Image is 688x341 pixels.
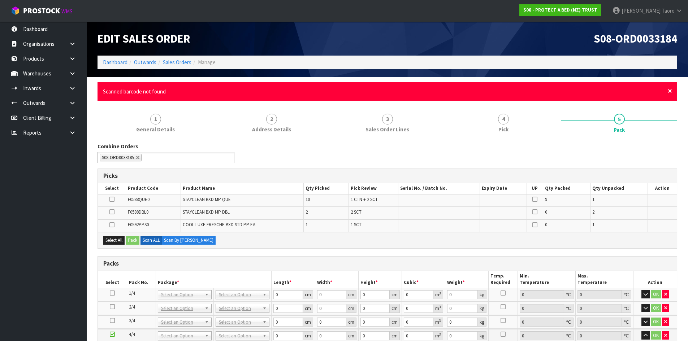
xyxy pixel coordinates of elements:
span: COOL LUXE FRESCHE BXD STD PP EA [183,222,255,228]
span: 10 [306,196,310,202]
span: Address Details [252,126,291,133]
span: F0588QUE0 [128,196,150,202]
span: Pack [614,126,625,134]
span: Edit Sales Order [98,31,190,46]
span: Select an Option [219,332,260,340]
div: kg [478,290,486,299]
div: cm [390,290,400,299]
span: 1 SCT [351,222,362,228]
a: Sales Orders [163,59,191,66]
span: Select an Option [219,290,260,299]
a: Outwards [134,59,156,66]
div: ℃ [622,290,631,299]
a: S08 - PROTECT A BED (NZ) TRUST [519,4,601,16]
div: m [433,331,443,340]
th: Weight [445,271,489,288]
th: Width [315,271,358,288]
span: 1 [592,222,594,228]
div: cm [346,304,356,313]
span: 1 [150,114,161,124]
h3: Picks [103,172,671,179]
div: cm [390,331,400,340]
span: S08-ORD0033185 [102,154,134,161]
div: ℃ [564,290,574,299]
button: OK [651,318,661,326]
div: cm [390,318,400,327]
th: Action [633,271,677,288]
span: ProStock [23,6,60,16]
span: 4/4 [129,331,135,337]
th: Cubic [402,271,445,288]
div: ℃ [564,304,574,313]
div: ℃ [564,331,574,340]
th: Serial No. / Batch No. [398,183,480,194]
span: 2 [266,114,277,124]
div: cm [303,331,313,340]
div: kg [478,304,486,313]
th: Product Code [126,183,181,194]
span: 9 [545,196,547,202]
span: 0 [545,222,547,228]
span: Taoro [662,7,675,14]
span: 1 [306,222,308,228]
span: Select an Option [161,318,202,327]
div: m [433,318,443,327]
button: OK [651,304,661,312]
span: 3 [382,114,393,124]
span: General Details [136,126,175,133]
sup: 3 [439,332,441,337]
span: 0 [545,209,547,215]
img: cube-alt.png [11,6,20,15]
th: Product Name [181,183,303,194]
th: Pack No. [127,271,156,288]
th: Length [272,271,315,288]
div: ℃ [622,304,631,313]
span: STAYCLEAN BXD MP DBL [183,209,230,215]
sup: 3 [439,305,441,309]
span: 3/4 [129,318,135,324]
h3: Packs [103,260,671,267]
sup: 3 [439,318,441,323]
div: kg [478,331,486,340]
div: ℃ [622,318,631,327]
span: S08-ORD0033184 [594,31,677,46]
th: Qty Picked [303,183,349,194]
th: Temp. Required [489,271,518,288]
span: 2 [306,209,308,215]
th: Expiry Date [480,183,527,194]
th: Max. Temperature [575,271,633,288]
div: cm [390,304,400,313]
span: F0592PPS0 [128,222,149,228]
div: cm [303,318,313,327]
th: Package [156,271,272,288]
span: 2/4 [129,304,135,310]
div: kg [478,318,486,327]
span: [PERSON_NAME] [622,7,661,14]
span: Select an Option [219,304,260,313]
label: Combine Orders [98,143,138,150]
span: × [668,86,672,96]
span: 4 [498,114,509,124]
span: 1 [592,196,594,202]
label: Scan By [PERSON_NAME] [162,236,216,245]
span: Select an Option [161,290,202,299]
a: Dashboard [103,59,127,66]
div: m [433,304,443,313]
button: Pack [126,236,139,245]
div: cm [303,304,313,313]
div: cm [346,290,356,299]
span: STAYCLEAN BXD MP QUE [183,196,231,202]
button: Select All [103,236,125,245]
span: Select an Option [219,318,260,327]
th: Pick Review [349,183,398,194]
button: OK [651,331,661,340]
span: Select an Option [161,304,202,313]
span: 1/4 [129,290,135,296]
label: Scan ALL [140,236,162,245]
span: F0588DBL0 [128,209,148,215]
div: cm [346,331,356,340]
span: Select an Option [161,332,202,340]
th: UP [527,183,543,194]
div: ℃ [622,331,631,340]
th: Qty Unpacked [590,183,648,194]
